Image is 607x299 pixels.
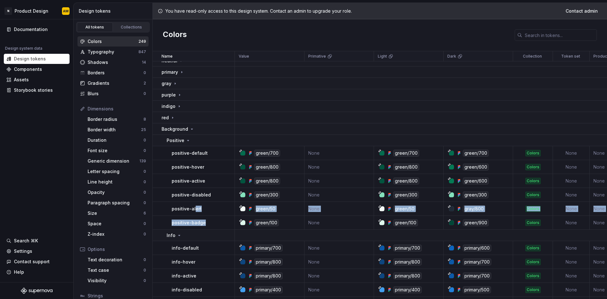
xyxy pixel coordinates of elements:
a: Paragraph spacing0 [85,198,149,208]
td: None [304,188,374,202]
a: Typography847 [77,47,149,57]
div: Typography [88,49,138,55]
div: Space [88,221,144,227]
div: 14 [142,60,146,65]
div: primary/500 [463,286,491,293]
a: Shadows14 [77,57,149,67]
a: Border width25 [85,125,149,135]
div: Letter spacing [88,168,144,175]
div: Visibility [88,277,144,284]
p: Value [239,54,249,59]
div: green/300 [254,191,280,198]
p: You have read-only access to this design system. Contact an admin to upgrade your role. [165,8,352,14]
a: Supernova Logo [21,288,52,294]
div: primary/800 [393,272,422,279]
div: Paragraph spacing [88,200,144,206]
a: Storybook stories [4,85,70,95]
div: AM [63,9,69,14]
div: 0 [144,190,146,195]
div: 2 [144,81,146,86]
button: Help [4,267,70,277]
a: Space0 [85,219,149,229]
div: Search ⌘K [14,238,38,244]
a: Design tokens [4,54,70,64]
div: green/600 [463,178,489,184]
p: Info [167,232,175,239]
a: Font size0 [85,146,149,156]
a: Borders0 [77,68,149,78]
div: 0 [144,138,146,143]
div: 6 [144,211,146,216]
div: Border radius [88,116,144,122]
div: primary/800 [393,259,422,265]
div: green/700 [393,150,419,157]
td: None [553,216,590,230]
td: None [553,241,590,255]
p: Name [162,54,173,59]
a: Components [4,64,70,74]
td: None [304,146,374,160]
div: Size [88,210,144,216]
p: Light [378,54,387,59]
td: None [304,174,374,188]
div: 0 [144,91,146,96]
div: Settings [14,248,32,254]
a: Text case0 [85,265,149,275]
div: Components [14,66,42,72]
p: Collection [523,54,542,59]
div: Colors [525,245,541,251]
td: None [553,269,590,283]
p: positive-alert [172,206,202,212]
a: Settings [4,246,70,256]
p: Background [162,126,188,132]
div: Colors [525,259,541,265]
div: green/100 [254,219,279,226]
div: primary/700 [463,272,491,279]
div: Opacity [88,189,144,196]
div: 847 [138,49,146,54]
div: Text case [88,267,144,273]
p: positive-disabled [172,192,211,198]
a: Text decoration0 [85,255,149,265]
a: Duration0 [85,135,149,145]
div: 139 [139,159,146,164]
td: None [304,241,374,255]
a: Blurs0 [77,89,149,99]
div: green/800 [393,164,419,171]
p: Token set [561,54,580,59]
div: Duration [88,137,144,143]
td: None [553,255,590,269]
input: Search in tokens... [522,29,597,41]
div: All tokens [79,25,111,30]
p: red [162,115,169,121]
div: primary/800 [254,272,283,279]
div: Help [14,269,24,275]
div: Line height [88,179,144,185]
a: Documentation [4,24,70,34]
p: purple [162,92,176,98]
p: Positive [167,137,184,144]
div: Z-index [88,231,144,237]
div: 0 [144,200,146,205]
div: green/800 [393,178,419,184]
div: Contact support [14,259,50,265]
p: info-active [172,273,196,279]
div: green/700 [463,150,489,157]
td: None [553,146,590,160]
div: 0 [144,268,146,273]
td: None [553,202,590,216]
div: green/800 [254,178,280,184]
div: Font size [88,147,144,154]
p: indigo [162,103,175,109]
div: Colors [525,273,541,279]
p: Primative [308,54,326,59]
div: Border width [88,127,141,133]
a: Size6 [85,208,149,218]
div: green/50 [254,205,277,212]
div: 0 [144,221,146,226]
div: 0 [144,70,146,75]
td: None [304,202,374,216]
p: info-default [172,245,199,251]
a: Z-index0 [85,229,149,239]
td: None [304,269,374,283]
